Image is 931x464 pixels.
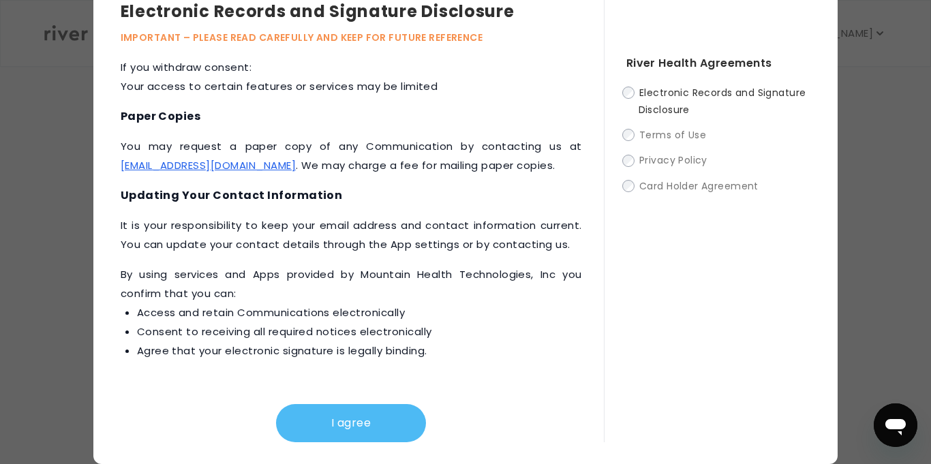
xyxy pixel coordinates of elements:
[639,179,759,193] span: Card Holder Agreement
[121,137,582,175] p: You may request a paper copy of any Communication by contacting us at . We may charge a fee for m...
[137,341,582,360] li: Agree that your electronic signature is legally binding.
[121,29,604,46] p: IMPORTANT – PLEASE READ CAREFULLY AND KEEP FOR FUTURE REFERENCE
[137,303,582,322] li: Access and retain Communications electronically
[137,322,582,341] li: Consent to receiving all required notices electronically
[874,403,917,447] iframe: Button to launch messaging window
[639,154,707,168] span: Privacy Policy
[121,186,582,205] h4: Updating Your Contact Information
[121,158,296,172] a: [EMAIL_ADDRESS][DOMAIN_NAME]
[121,216,582,254] p: It is your responsibility to keep your email address and contact information current. You can upd...
[121,265,582,360] p: ‍By using services and Apps provided by Mountain Health Technologies, Inc you confirm that you can:
[121,107,582,126] h4: Paper Copies
[639,86,806,117] span: Electronic Records and Signature Disclosure
[121,58,582,96] p: If you withdraw consent: Your access to certain features or services may be limited
[626,54,811,73] h4: River Health Agreements
[276,404,426,442] button: I agree
[639,128,706,142] span: Terms of Use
